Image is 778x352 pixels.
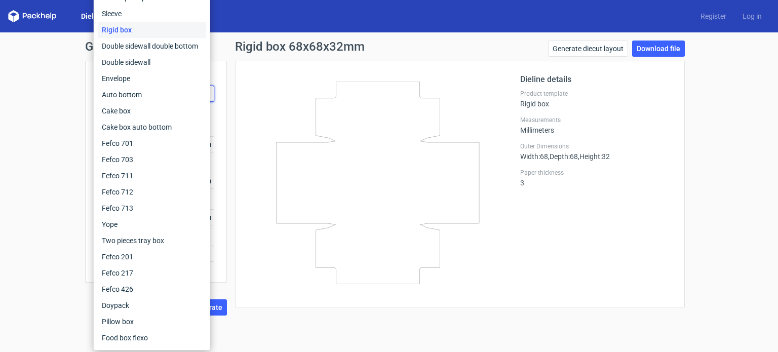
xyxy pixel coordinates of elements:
[520,73,672,86] h2: Dieline details
[98,6,206,22] div: Sleeve
[734,11,770,21] a: Log in
[85,41,693,53] h1: Generate new dieline
[520,90,672,98] label: Product template
[520,169,672,187] div: 3
[548,152,578,161] span: , Depth : 68
[520,142,672,150] label: Outer Dimensions
[98,200,206,216] div: Fefco 713
[98,168,206,184] div: Fefco 711
[98,87,206,103] div: Auto bottom
[520,152,548,161] span: Width : 68
[98,216,206,232] div: Yope
[98,135,206,151] div: Fefco 701
[98,330,206,346] div: Food box flexo
[632,41,685,57] a: Download file
[73,11,115,21] a: Dielines
[98,249,206,265] div: Fefco 201
[520,116,672,134] div: Millimeters
[578,152,610,161] span: , Height : 32
[98,265,206,281] div: Fefco 217
[98,314,206,330] div: Pillow box
[98,103,206,119] div: Cake box
[520,169,672,177] label: Paper thickness
[692,11,734,21] a: Register
[98,281,206,297] div: Fefco 426
[98,54,206,70] div: Double sidewall
[98,184,206,200] div: Fefco 712
[520,90,672,108] div: Rigid box
[98,22,206,38] div: Rigid box
[98,151,206,168] div: Fefco 703
[98,70,206,87] div: Envelope
[98,38,206,54] div: Double sidewall double bottom
[548,41,628,57] a: Generate diecut layout
[98,119,206,135] div: Cake box auto bottom
[520,116,672,124] label: Measurements
[235,41,365,53] h1: Rigid box 68x68x32mm
[98,232,206,249] div: Two pieces tray box
[98,297,206,314] div: Doypack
